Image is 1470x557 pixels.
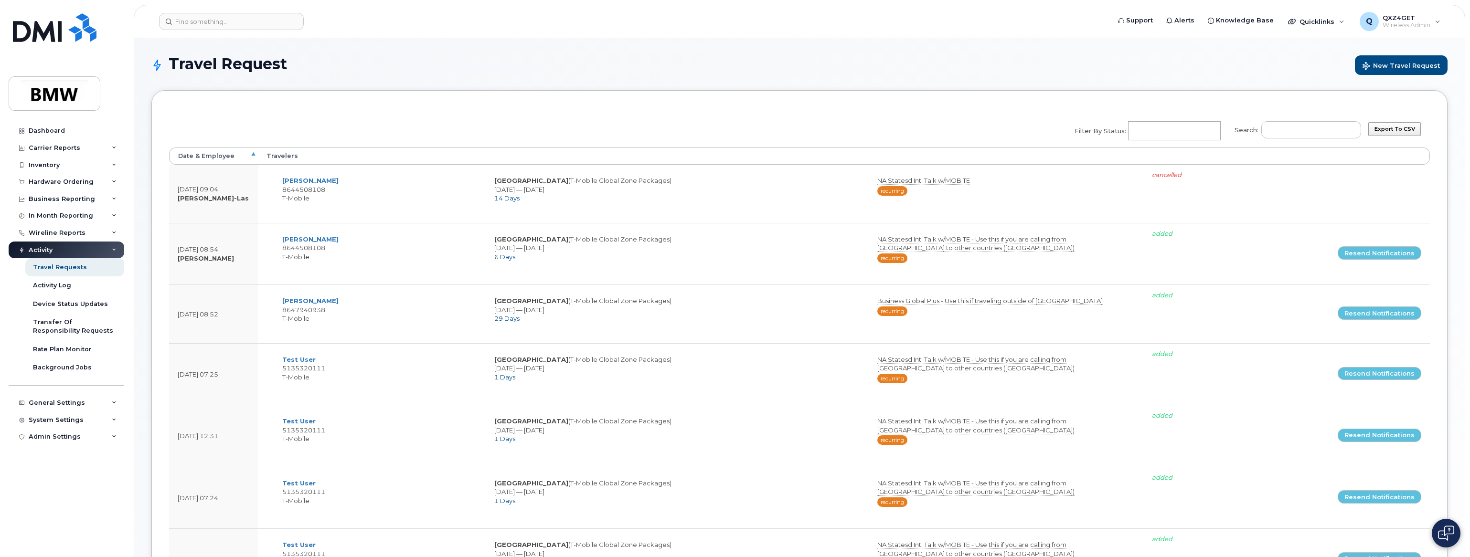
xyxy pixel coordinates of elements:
i: added [1152,230,1172,237]
a: [PERSON_NAME] [282,177,339,184]
span: Recurring (AUTO renewal every 30 days) [877,497,907,507]
td: 8644508108 T-Mobile [274,229,486,270]
td: (T-Mobile Global Zone Packages) [DATE] — [DATE] [486,473,869,514]
td: 5135320111 T-Mobile [274,411,486,452]
td: (T-Mobile Global Zone Packages) [DATE] — [DATE] [486,170,869,209]
td: 5135320111 T-Mobile [274,349,486,390]
a: [PERSON_NAME] [282,235,339,243]
a: Resend Notifications [1338,429,1421,442]
span: Recurring (AUTO renewal every 30 days) [877,374,907,383]
td: 8647940938 T-Mobile [274,291,486,329]
i: added [1152,350,1172,357]
a: Test User [282,541,316,548]
span: NA Statesd Intl Talk w/MOB TE - Use this if you are calling from [GEOGRAPHIC_DATA] to other count... [877,417,1075,434]
td: (T-Mobile Global Zone Packages) [DATE] — [DATE] [486,229,869,270]
i: added [1152,291,1172,299]
span: Recurring (AUTO renewal every 30 days) [877,435,907,445]
span: NA Statesd Intl Talk w/MOB TE [877,177,970,185]
strong: [PERSON_NAME] [178,254,234,262]
i: added [1152,473,1172,481]
strong: [GEOGRAPHIC_DATA] [494,235,568,243]
strong: [GEOGRAPHIC_DATA] [494,417,568,425]
td: (T-Mobile Global Zone Packages) [DATE] — [DATE] [486,291,869,329]
span: 14 Days [494,194,520,202]
h1: Travel Request [151,55,1448,75]
td: (T-Mobile Global Zone Packages) [DATE] — [DATE] [486,349,869,390]
i: added [1152,535,1172,543]
span: Recurring (AUTO renewal every 30 days) [877,306,907,316]
a: Resend Notifications [1338,246,1421,260]
span: Recurring (AUTO renewal every 30 days) [877,186,907,196]
a: Resend Notifications [1338,306,1421,320]
td: (T-Mobile Global Zone Packages) [DATE] — [DATE] [486,411,869,452]
td: [DATE] 08:52 [169,284,258,343]
span: 1 Days [494,373,515,381]
th: Date &amp; Employee: activate to sort column descending [169,147,258,165]
span: 1 Days [494,435,515,442]
strong: [GEOGRAPHIC_DATA] [494,479,568,487]
span: Recurring (AUTO renewal every 30 days) [877,253,907,263]
img: Open chat [1438,525,1454,541]
i: cancelled [1152,171,1182,179]
strong: [GEOGRAPHIC_DATA] [494,297,568,305]
span: 6 Days [494,253,515,261]
td: 8644508108 T-Mobile [274,170,486,209]
label: Search: [1228,115,1361,142]
td: [DATE] 09:04 [169,165,258,223]
th: : activate to sort column ascending [1329,147,1430,165]
span: Business Global Plus - Use this if traveling outside of [GEOGRAPHIC_DATA] [877,297,1103,305]
strong: [GEOGRAPHIC_DATA] [494,356,568,363]
a: Resend Notifications [1338,490,1421,504]
td: [DATE] 07:24 [169,467,258,528]
span: NA Statesd Intl Talk w/MOB TE - Use this if you are calling from [GEOGRAPHIC_DATA] to other count... [877,235,1075,252]
button: New Travel Request [1355,55,1448,75]
td: [DATE] 08:54 [169,223,258,284]
td: [DATE] 12:31 [169,405,258,466]
i: added [1152,411,1172,419]
span: Filter by Status: [1075,126,1126,136]
span: NA Statesd Intl Talk w/MOB TE - Use this if you are calling from [GEOGRAPHIC_DATA] to other count... [877,479,1075,496]
span: Export to CSV [1374,126,1415,132]
strong: [PERSON_NAME]-Las [178,194,249,202]
span: NA Statesd Intl Talk w/MOB TE - Use this if you are calling from [GEOGRAPHIC_DATA] to other count... [877,356,1075,373]
span: New Travel Request [1363,62,1440,71]
a: Resend Notifications [1338,367,1421,380]
span: 29 Days [494,315,520,322]
input: Filter by Status: [1129,122,1218,139]
th: Travelers: activate to sort column ascending [258,147,1329,165]
a: Test User [282,356,316,363]
td: [DATE] 07:25 [169,343,258,405]
a: [PERSON_NAME] [282,297,339,305]
a: Test User [282,479,316,487]
input: Search: [1261,121,1361,138]
td: 5135320111 T-Mobile [274,473,486,514]
strong: [GEOGRAPHIC_DATA] [494,541,568,548]
strong: [GEOGRAPHIC_DATA] [494,177,568,184]
span: 1 Days [494,497,515,504]
a: Test User [282,417,316,425]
